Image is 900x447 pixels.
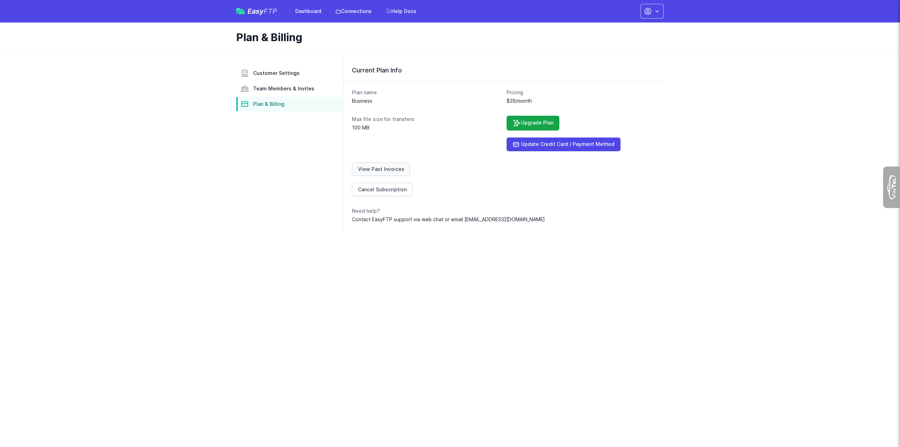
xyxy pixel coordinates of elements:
span: FTP [264,7,277,15]
dt: Plan name [352,89,501,96]
a: Connections [331,5,376,18]
dd: Contact EasyFTP support via web chat or email [EMAIL_ADDRESS][DOMAIN_NAME] [352,216,655,223]
a: Cancel Subscription [352,183,413,196]
dt: Need help? [352,207,655,215]
a: Customer Settings [236,66,343,80]
a: Upgrade Plan [507,116,559,130]
a: Help Docs [381,5,420,18]
dd: Business [352,97,501,104]
span: Customer Settings [253,70,300,77]
dd: $39/month [507,97,656,104]
a: Plan & Billing [236,97,343,111]
dt: Pricing [507,89,656,96]
a: View Past Invoices [352,162,410,176]
dt: Max file size for transfers [352,116,501,123]
span: Plan & Billing [253,101,284,108]
a: EasyFTP [236,8,277,15]
a: Team Members & Invites [236,82,343,96]
h1: Plan & Billing [236,31,658,44]
span: Team Members & Invites [253,85,314,92]
a: Dashboard [291,5,326,18]
a: Update Credit Card / Payment Method [507,138,621,151]
dd: 100 MB [352,124,501,131]
span: Easy [247,8,277,15]
iframe: Drift Widget Chat Controller [865,412,892,439]
img: easyftp_logo.png [236,8,245,14]
h3: Current Plan Info [352,66,655,75]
